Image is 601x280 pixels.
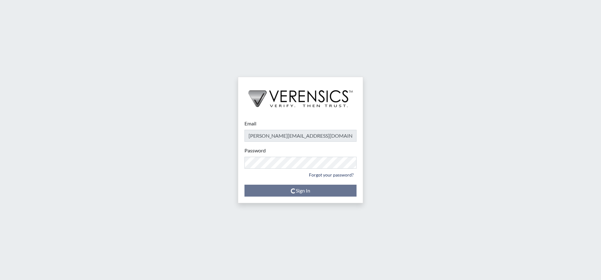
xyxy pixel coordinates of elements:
img: logo-wide-black.2aad4157.png [238,77,363,114]
label: Password [244,147,266,154]
input: Email [244,130,357,142]
a: Forgot your password? [306,170,357,180]
button: Sign In [244,185,357,197]
label: Email [244,120,256,127]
